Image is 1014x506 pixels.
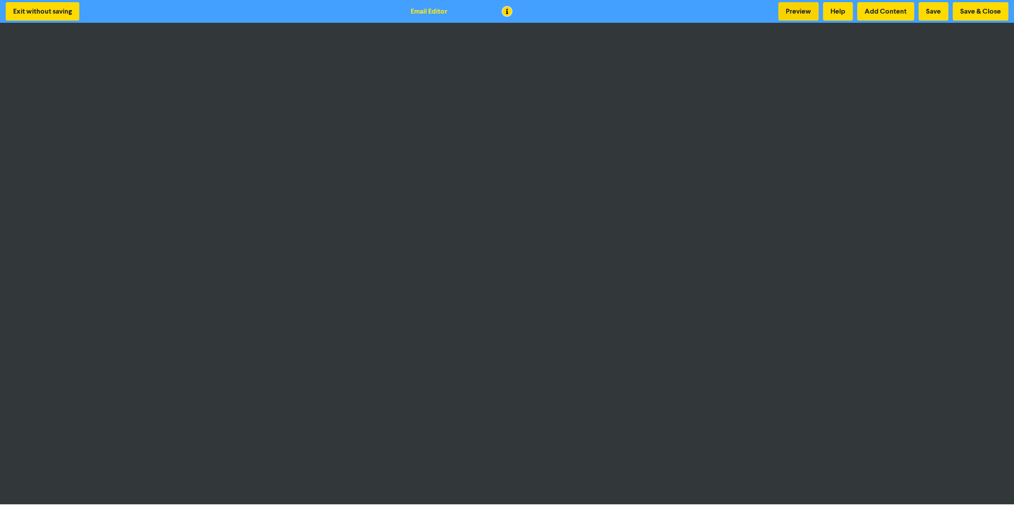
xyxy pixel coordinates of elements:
div: Email Editor [411,6,447,17]
button: Help [823,2,853,21]
button: Save [918,2,948,21]
button: Add Content [857,2,914,21]
button: Save & Close [953,2,1008,21]
button: Exit without saving [6,2,79,21]
button: Preview [778,2,819,21]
